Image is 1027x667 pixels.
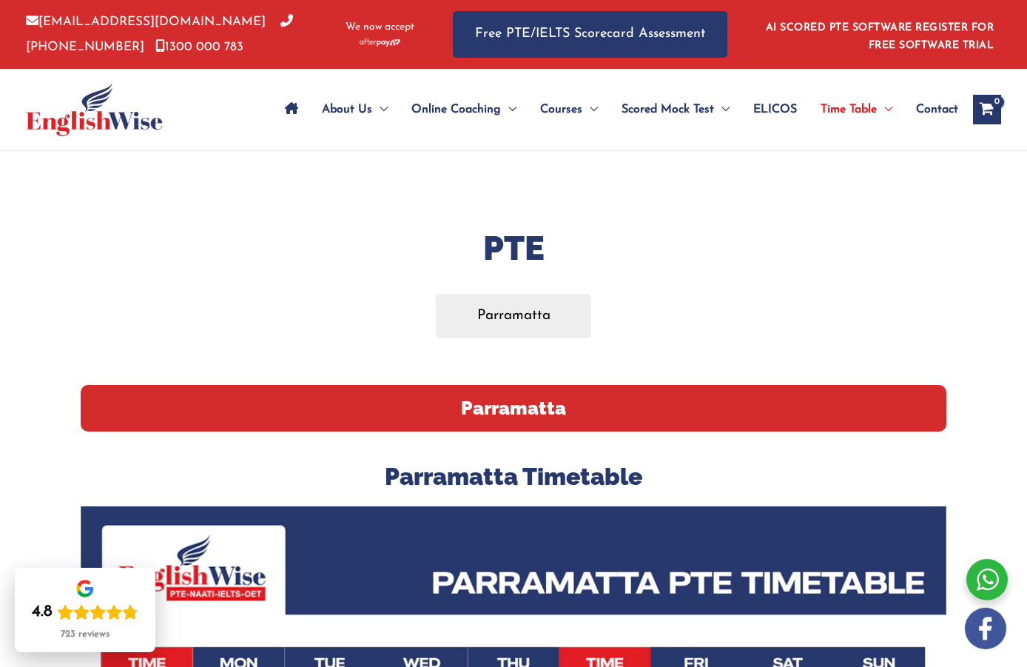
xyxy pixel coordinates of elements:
[540,84,582,135] span: Courses
[26,83,163,136] img: cropped-ew-logo
[809,84,904,135] a: Time TableMenu Toggle
[81,225,946,272] h1: PTE
[26,16,266,28] a: [EMAIL_ADDRESS][DOMAIN_NAME]
[714,84,730,135] span: Menu Toggle
[528,84,610,135] a: CoursesMenu Toggle
[32,602,53,623] div: 4.8
[411,84,501,135] span: Online Coaching
[741,84,809,135] a: ELICOS
[346,20,414,35] span: We now accept
[81,461,946,492] h3: Parramatta Timetable
[965,608,1006,649] img: white-facebook.png
[501,84,516,135] span: Menu Toggle
[622,84,714,135] span: Scored Mock Test
[310,84,400,135] a: About UsMenu Toggle
[453,11,727,58] a: Free PTE/IELTS Scorecard Assessment
[757,10,1001,58] aside: Header Widget 1
[436,294,592,338] a: Parramatta
[877,84,892,135] span: Menu Toggle
[904,84,958,135] a: Contact
[360,38,400,47] img: Afterpay-Logo
[973,95,1001,124] a: View Shopping Cart, empty
[61,629,110,640] div: 723 reviews
[610,84,741,135] a: Scored Mock TestMenu Toggle
[322,84,372,135] span: About Us
[400,84,528,135] a: Online CoachingMenu Toggle
[766,22,994,51] a: AI SCORED PTE SOFTWARE REGISTER FOR FREE SOFTWARE TRIAL
[916,84,958,135] span: Contact
[372,84,388,135] span: Menu Toggle
[155,41,243,53] a: 1300 000 783
[81,385,946,432] h2: Parramatta
[26,16,293,53] a: [PHONE_NUMBER]
[753,84,797,135] span: ELICOS
[32,602,138,623] div: Rating: 4.8 out of 5
[273,84,958,135] nav: Site Navigation: Main Menu
[821,84,877,135] span: Time Table
[582,84,598,135] span: Menu Toggle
